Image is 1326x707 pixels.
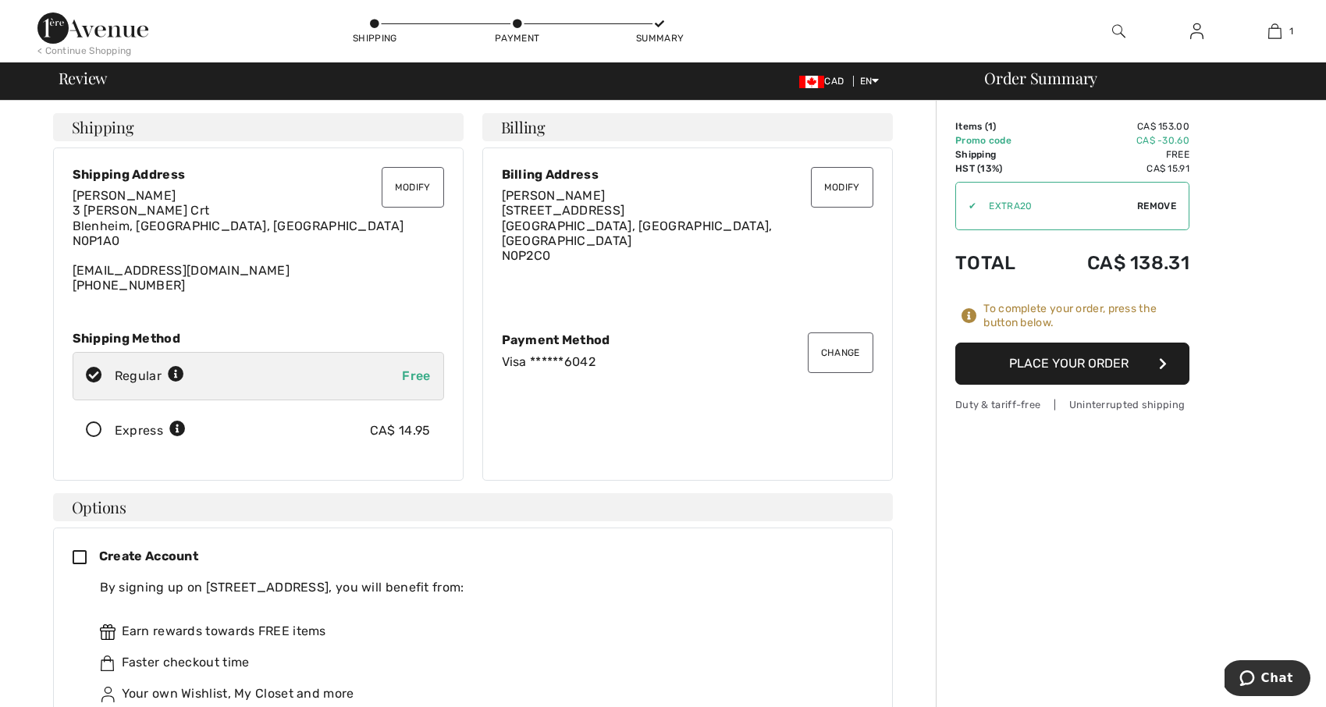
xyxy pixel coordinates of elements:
[73,188,444,293] div: [EMAIL_ADDRESS][DOMAIN_NAME] [PHONE_NUMBER]
[382,167,444,208] button: Modify
[100,624,116,640] img: rewards.svg
[73,331,444,346] div: Shipping Method
[955,236,1042,290] td: Total
[494,31,541,45] div: Payment
[955,343,1189,385] button: Place Your Order
[502,203,773,263] span: [STREET_ADDRESS] [GEOGRAPHIC_DATA], [GEOGRAPHIC_DATA], [GEOGRAPHIC_DATA] N0P2C0
[976,183,1137,229] input: Promo code
[860,76,880,87] span: EN
[351,31,398,45] div: Shipping
[983,302,1189,330] div: To complete your order, press the button below.
[1112,22,1125,41] img: search the website
[1042,119,1189,133] td: CA$ 153.00
[808,332,873,373] button: Change
[1236,22,1313,41] a: 1
[37,44,132,58] div: < Continue Shopping
[370,421,431,440] div: CA$ 14.95
[502,188,606,203] span: [PERSON_NAME]
[1042,133,1189,147] td: CA$ -30.60
[799,76,850,87] span: CAD
[100,684,861,703] div: Your own Wishlist, My Closet and more
[501,119,546,135] span: Billing
[115,421,186,440] div: Express
[115,367,184,385] div: Regular
[73,188,176,203] span: [PERSON_NAME]
[955,119,1042,133] td: Items ( )
[955,133,1042,147] td: Promo code
[502,167,873,182] div: Billing Address
[799,76,824,88] img: Canadian Dollar
[811,167,873,208] button: Modify
[1042,236,1189,290] td: CA$ 138.31
[1289,24,1293,38] span: 1
[100,622,861,641] div: Earn rewards towards FREE items
[1225,660,1310,699] iframe: Opens a widget where you can chat to one of our agents
[636,31,683,45] div: Summary
[1042,162,1189,176] td: CA$ 15.91
[955,397,1189,412] div: Duty & tariff-free | Uninterrupted shipping
[1268,22,1282,41] img: My Bag
[1178,22,1216,41] a: Sign In
[100,687,116,702] img: ownWishlist.svg
[73,167,444,182] div: Shipping Address
[100,578,861,597] div: By signing up on [STREET_ADDRESS], you will benefit from:
[73,203,404,247] span: 3 [PERSON_NAME] Crt Blenheim, [GEOGRAPHIC_DATA], [GEOGRAPHIC_DATA] N0P1A0
[955,147,1042,162] td: Shipping
[53,493,893,521] h4: Options
[100,655,116,671] img: faster.svg
[59,70,108,86] span: Review
[502,332,873,347] div: Payment Method
[1190,22,1203,41] img: My Info
[965,70,1317,86] div: Order Summary
[955,162,1042,176] td: HST (13%)
[1137,199,1176,213] span: Remove
[988,121,993,132] span: 1
[956,199,976,213] div: ✔
[37,12,148,44] img: 1ère Avenue
[1042,147,1189,162] td: Free
[402,368,430,383] span: Free
[100,653,861,672] div: Faster checkout time
[72,119,134,135] span: Shipping
[99,549,198,563] span: Create Account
